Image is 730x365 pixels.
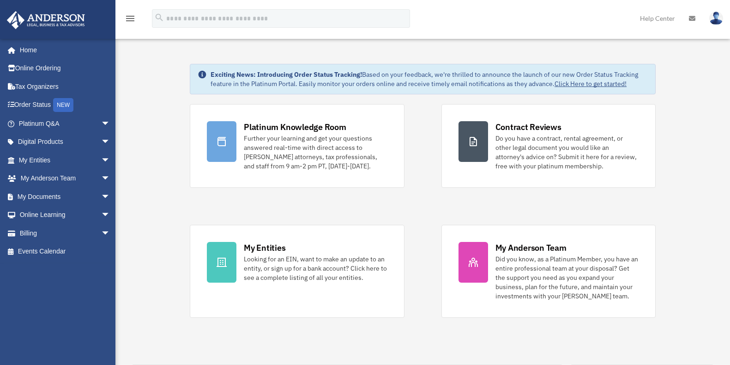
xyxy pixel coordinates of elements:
a: Platinum Q&Aarrow_drop_down [6,114,124,133]
a: Home [6,41,120,59]
div: Further your learning and get your questions answered real-time with direct access to [PERSON_NAM... [244,134,387,171]
a: Online Ordering [6,59,124,78]
div: Did you know, as a Platinum Member, you have an entire professional team at your disposal? Get th... [495,254,639,301]
div: Do you have a contract, rental agreement, or other legal document you would like an attorney's ad... [495,134,639,171]
span: arrow_drop_down [101,169,120,188]
a: Billingarrow_drop_down [6,224,124,242]
a: My Documentsarrow_drop_down [6,187,124,206]
div: Contract Reviews [495,121,561,133]
span: arrow_drop_down [101,151,120,170]
a: My Entitiesarrow_drop_down [6,151,124,169]
div: Based on your feedback, we're thrilled to announce the launch of our new Order Status Tracking fe... [211,70,648,88]
div: My Entities [244,242,285,254]
a: Order StatusNEW [6,96,124,115]
a: Tax Organizers [6,77,124,96]
i: menu [125,13,136,24]
a: My Anderson Teamarrow_drop_down [6,169,124,188]
div: My Anderson Team [495,242,567,254]
span: arrow_drop_down [101,114,120,133]
a: Digital Productsarrow_drop_down [6,133,124,151]
a: My Entities Looking for an EIN, want to make an update to an entity, or sign up for a bank accoun... [190,225,404,318]
span: arrow_drop_down [101,224,120,243]
strong: Exciting News: Introducing Order Status Tracking! [211,70,362,79]
a: Platinum Knowledge Room Further your learning and get your questions answered real-time with dire... [190,104,404,188]
i: search [154,12,164,23]
a: Click Here to get started! [555,80,627,88]
a: Online Learningarrow_drop_down [6,206,124,224]
span: arrow_drop_down [101,187,120,206]
span: arrow_drop_down [101,206,120,225]
div: Looking for an EIN, want to make an update to an entity, or sign up for a bank account? Click her... [244,254,387,282]
a: Events Calendar [6,242,124,261]
div: NEW [53,98,73,112]
div: Platinum Knowledge Room [244,121,346,133]
a: Contract Reviews Do you have a contract, rental agreement, or other legal document you would like... [441,104,656,188]
a: My Anderson Team Did you know, as a Platinum Member, you have an entire professional team at your... [441,225,656,318]
a: menu [125,16,136,24]
img: User Pic [709,12,723,25]
span: arrow_drop_down [101,133,120,152]
img: Anderson Advisors Platinum Portal [4,11,88,29]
